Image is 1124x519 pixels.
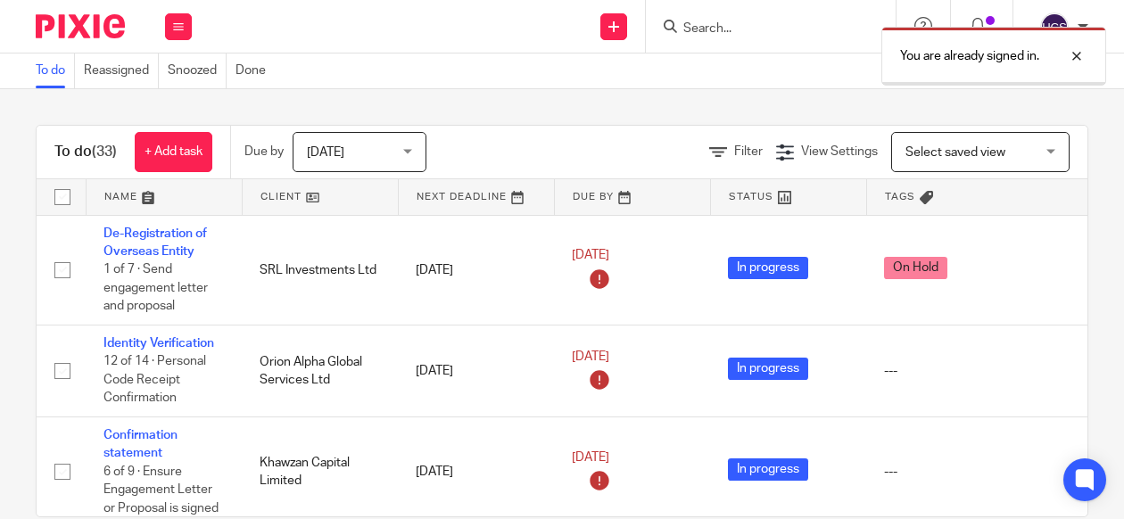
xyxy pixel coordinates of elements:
td: SRL Investments Ltd [242,215,398,325]
h1: To do [54,143,117,161]
a: De-Registration of Overseas Entity [103,227,207,258]
span: View Settings [801,145,878,158]
span: 6 of 9 · Ensure Engagement Letter or Proposal is signed [103,465,219,515]
span: In progress [728,358,808,380]
p: You are already signed in. [900,47,1039,65]
span: 12 of 14 · Personal Code Receipt Confirmation [103,355,206,404]
td: [DATE] [398,215,554,325]
a: Reassigned [84,54,159,88]
a: Done [236,54,275,88]
a: Confirmation statement [103,429,178,459]
span: [DATE] [572,451,609,464]
img: svg%3E [1040,12,1069,41]
a: Identity Verification [103,337,214,350]
img: Pixie [36,14,125,38]
span: On Hold [884,257,947,279]
span: 1 of 7 · Send engagement letter and proposal [103,263,208,312]
span: In progress [728,257,808,279]
span: [DATE] [572,250,609,262]
p: Due by [244,143,284,161]
span: (33) [92,144,117,159]
span: Select saved view [905,146,1005,159]
div: --- [884,362,1101,380]
div: --- [884,463,1101,481]
td: [DATE] [398,325,554,416]
span: Tags [885,192,915,202]
a: Snoozed [168,54,227,88]
span: Filter [734,145,763,158]
a: + Add task [135,132,212,172]
a: To do [36,54,75,88]
span: In progress [728,458,808,481]
span: [DATE] [307,146,344,159]
span: [DATE] [572,350,609,363]
td: Orion Alpha Global Services Ltd [242,325,398,416]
